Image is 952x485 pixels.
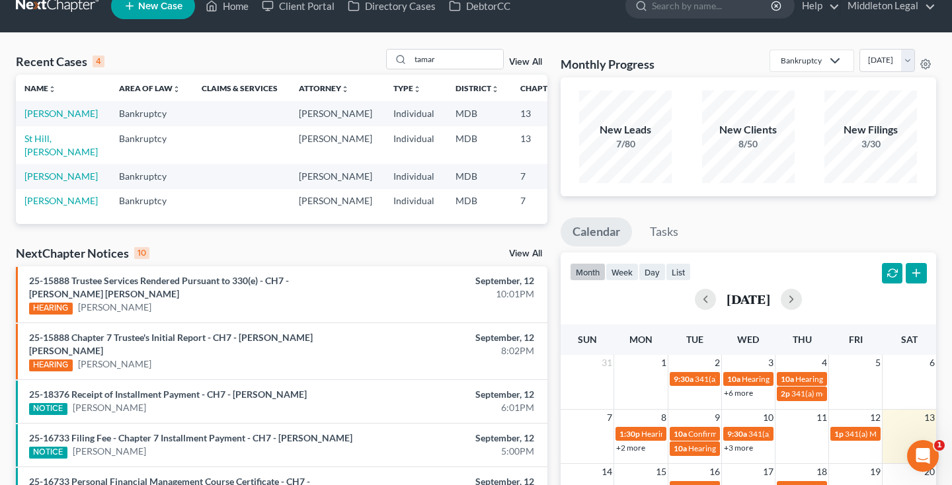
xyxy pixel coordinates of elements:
span: Thu [793,334,812,345]
span: Confirmation hearing for [PERSON_NAME] [688,429,838,439]
a: +2 more [616,443,645,453]
a: [PERSON_NAME] [73,401,146,414]
span: 10 [762,410,775,426]
a: 25-15888 Trustee Services Rendered Pursuant to 330(e) - CH7 - [PERSON_NAME] [PERSON_NAME] [29,275,289,299]
span: Sat [901,334,918,345]
button: week [606,263,639,281]
div: 7/80 [579,137,672,151]
span: 17 [762,464,775,480]
div: Bankruptcy [781,55,822,66]
a: 25-18376 Receipt of Installment Payment - CH7 - [PERSON_NAME] [29,389,307,400]
span: 7 [606,410,614,426]
div: September, 12 [374,431,534,445]
span: 31 [600,355,614,371]
div: 8:02PM [374,344,534,357]
div: Recent Cases [16,54,104,69]
span: 14 [600,464,614,480]
td: [PERSON_NAME] [288,164,383,188]
td: 7 [510,189,576,213]
span: 8 [660,410,668,426]
div: HEARING [29,359,73,371]
span: 10a [727,374,740,384]
span: 341(a) meeting for [PERSON_NAME] [695,374,822,384]
div: 5:00PM [374,445,534,458]
span: 1 [934,440,945,451]
a: +6 more [724,388,753,398]
td: Individual [383,189,445,213]
a: View All [509,57,542,67]
div: New Leads [579,122,672,137]
a: Attorneyunfold_more [299,83,349,93]
a: Nameunfold_more [24,83,56,93]
a: [PERSON_NAME] [24,108,98,119]
i: unfold_more [48,85,56,93]
a: [PERSON_NAME] [73,445,146,458]
a: [PERSON_NAME] [78,357,151,371]
span: Hearing for [PERSON_NAME] [688,443,791,453]
a: Districtunfold_more [456,83,499,93]
span: 12 [869,410,882,426]
div: NOTICE [29,403,67,415]
th: Claims & Services [191,75,288,101]
td: 13 [510,126,576,164]
span: 2 [713,355,721,371]
a: Chapterunfold_more [520,83,565,93]
td: MDB [445,164,510,188]
td: MDB [445,101,510,126]
a: Typeunfold_more [393,83,421,93]
span: Hearing for [PERSON_NAME] [641,429,744,439]
span: Tue [686,334,703,345]
a: St Hill, [PERSON_NAME] [24,133,98,157]
span: Hearing for [PERSON_NAME] [742,374,845,384]
div: 10:01PM [374,287,534,301]
td: Individual [383,101,445,126]
span: 1 [660,355,668,371]
i: unfold_more [173,85,180,93]
td: 7 [510,164,576,188]
div: 6:01PM [374,401,534,414]
a: [PERSON_NAME] [24,170,98,182]
td: 13 [510,101,576,126]
td: Bankruptcy [108,189,191,213]
span: 9:30a [674,374,694,384]
div: September, 12 [374,331,534,344]
span: 341(a) meeting for [PERSON_NAME] [791,389,919,398]
span: 9 [713,410,721,426]
button: list [666,263,691,281]
span: 15 [654,464,668,480]
td: MDB [445,126,510,164]
span: 4 [820,355,828,371]
h3: Monthly Progress [561,56,654,72]
div: HEARING [29,303,73,315]
input: Search by name... [411,50,503,69]
td: Individual [383,164,445,188]
iframe: Intercom live chat [907,440,939,472]
span: Wed [737,334,759,345]
a: 25-16733 Filing Fee - Chapter 7 Installment Payment - CH7 - [PERSON_NAME] [29,432,352,443]
div: New Clients [702,122,795,137]
td: [PERSON_NAME] [288,126,383,164]
td: Bankruptcy [108,126,191,164]
span: 1p [834,429,844,439]
td: MDB [445,189,510,213]
button: month [570,263,606,281]
span: Fri [849,334,863,345]
div: 8/50 [702,137,795,151]
span: Mon [629,334,653,345]
span: 18 [815,464,828,480]
a: View All [509,249,542,258]
span: 10a [781,374,794,384]
span: 11 [815,410,828,426]
a: Area of Lawunfold_more [119,83,180,93]
button: day [639,263,666,281]
a: 25-15888 Chapter 7 Trustee's Initial Report - CH7 - [PERSON_NAME] [PERSON_NAME] [29,332,313,356]
a: [PERSON_NAME] [24,195,98,206]
span: 19 [869,464,882,480]
a: Tasks [638,217,690,246]
span: Hearing for [PERSON_NAME] [795,374,898,384]
div: NOTICE [29,447,67,459]
a: [PERSON_NAME] [78,301,151,314]
a: +3 more [724,443,753,453]
td: Bankruptcy [108,101,191,126]
span: 341(a) meeting for [PERSON_NAME] [748,429,876,439]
